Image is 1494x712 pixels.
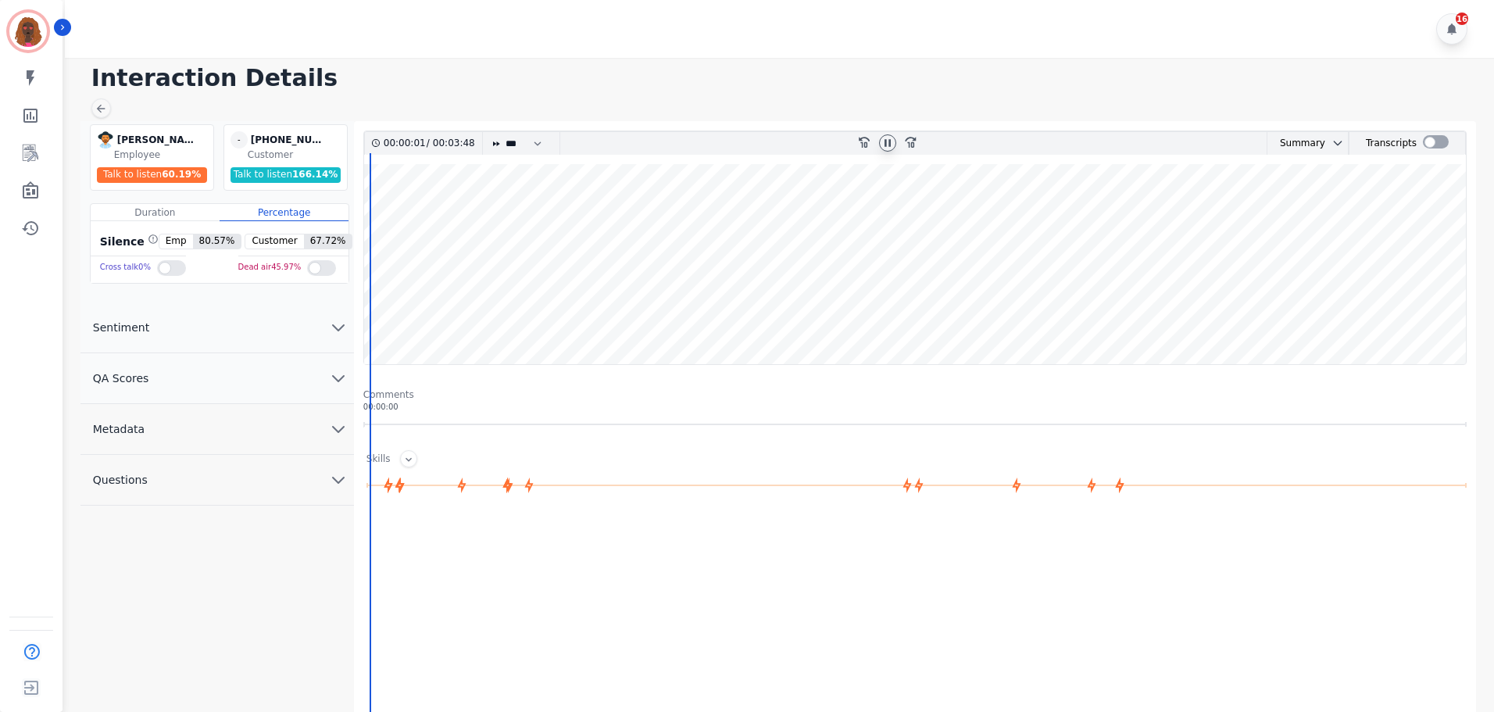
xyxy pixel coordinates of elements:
[162,169,201,180] span: 60.19 %
[117,131,195,148] div: [PERSON_NAME]
[248,148,344,161] div: Customer
[329,318,348,337] svg: chevron down
[97,234,159,249] div: Silence
[329,420,348,438] svg: chevron down
[1267,132,1325,155] div: Summary
[430,132,473,155] div: 00:03:48
[159,234,193,249] span: Emp
[80,353,354,404] button: QA Scores chevron down
[363,401,1467,413] div: 00:00:00
[245,234,303,249] span: Customer
[292,169,338,180] span: 166.14 %
[9,13,47,50] img: Bordered avatar
[238,256,302,279] div: Dead air 45.97 %
[80,472,160,488] span: Questions
[80,421,157,437] span: Metadata
[220,204,348,221] div: Percentage
[231,167,341,183] div: Talk to listen
[80,320,162,335] span: Sentiment
[304,234,352,249] span: 67.72 %
[384,132,479,155] div: /
[231,131,248,148] span: -
[251,131,329,148] div: [PHONE_NUMBER]
[97,167,208,183] div: Talk to listen
[1366,132,1417,155] div: Transcripts
[91,64,1478,92] h1: Interaction Details
[1331,137,1344,149] svg: chevron down
[329,369,348,388] svg: chevron down
[329,470,348,489] svg: chevron down
[80,455,354,506] button: Questions chevron down
[193,234,241,249] span: 80.57 %
[80,404,354,455] button: Metadata chevron down
[384,132,427,155] div: 00:00:01
[363,388,1467,401] div: Comments
[100,256,151,279] div: Cross talk 0 %
[1456,13,1468,25] div: 16
[1325,137,1344,149] button: chevron down
[80,302,354,353] button: Sentiment chevron down
[114,148,210,161] div: Employee
[91,204,220,221] div: Duration
[80,370,162,386] span: QA Scores
[366,453,391,467] div: Skills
